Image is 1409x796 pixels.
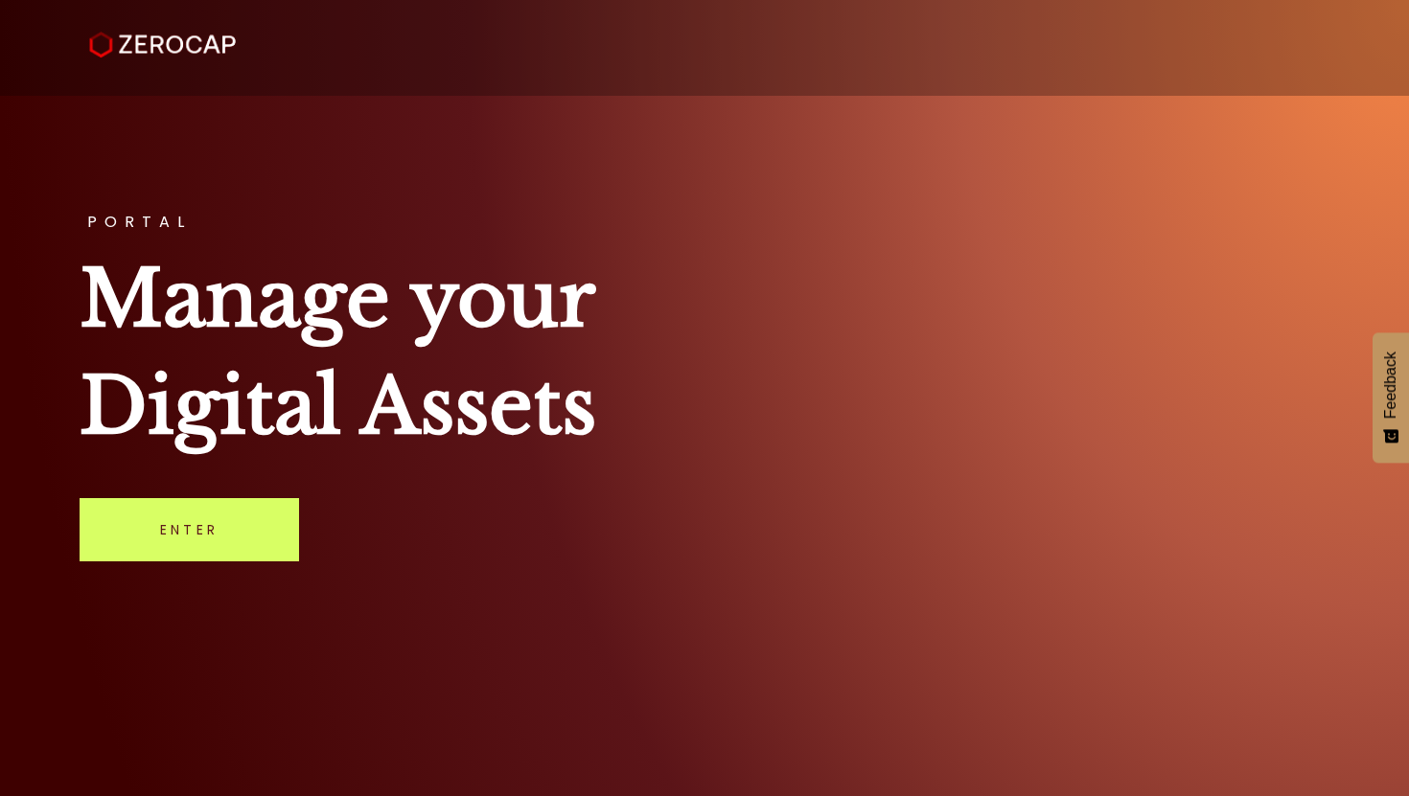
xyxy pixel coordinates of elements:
h3: PORTAL [80,215,1329,230]
a: Enter [80,498,299,561]
h1: Manage your Digital Assets [80,245,1329,460]
button: Feedback - Show survey [1373,332,1409,463]
span: Feedback [1382,352,1399,419]
img: ZeroCap [89,32,236,58]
